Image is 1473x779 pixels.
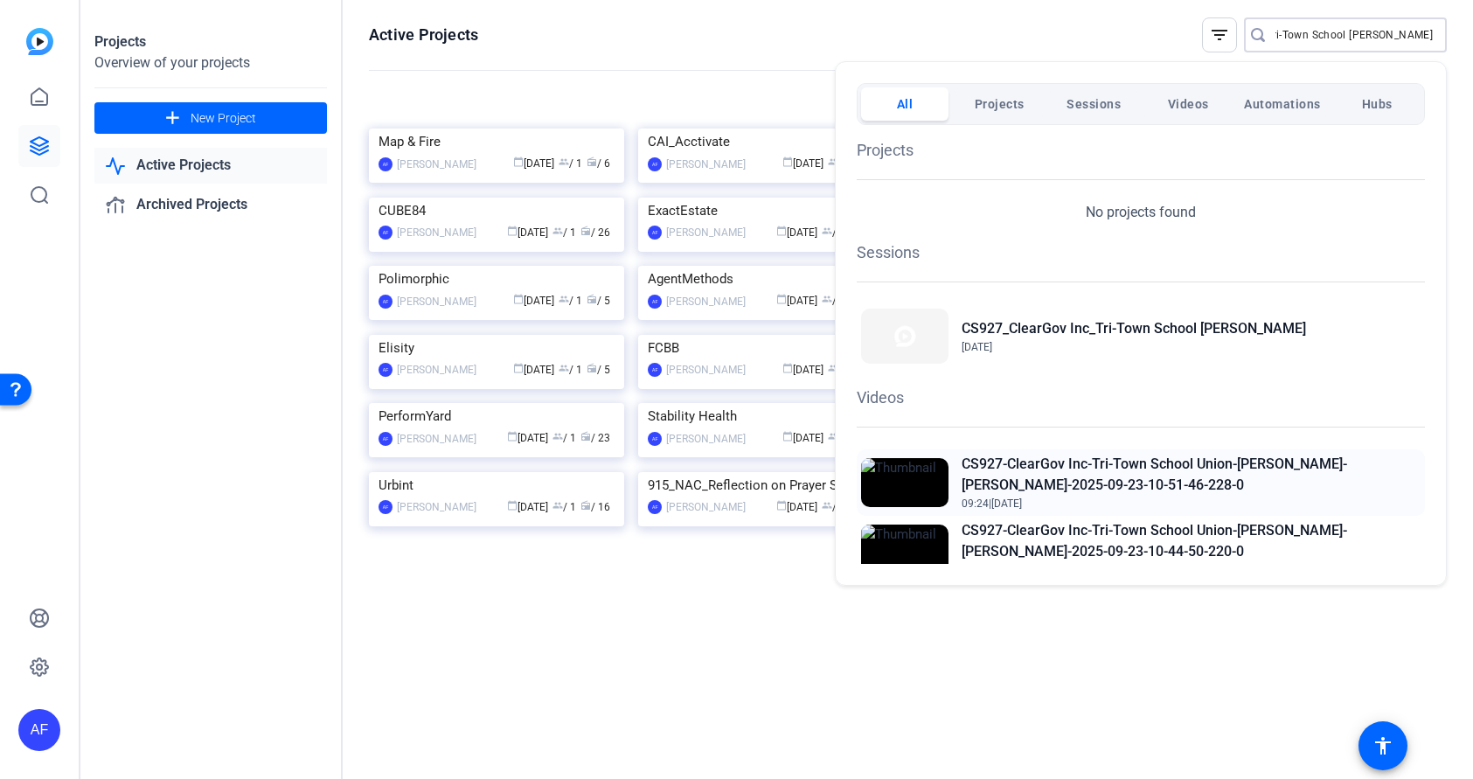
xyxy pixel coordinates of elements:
h2: CS927-ClearGov Inc-Tri-Town School Union-[PERSON_NAME]-[PERSON_NAME]-2025-09-23-10-44-50-220-0 [962,520,1421,562]
span: Projects [975,88,1025,120]
img: Thumbnail [861,525,948,574]
span: Videos [1168,88,1209,120]
img: Thumbnail [861,458,948,507]
span: | [989,497,991,510]
h1: Sessions [857,240,1425,264]
span: Hubs [1362,88,1393,120]
p: No projects found [1086,202,1196,223]
span: Automations [1244,88,1321,120]
span: All [897,88,914,120]
h2: CS927-ClearGov Inc-Tri-Town School Union-[PERSON_NAME]-[PERSON_NAME]-2025-09-23-10-51-46-228-0 [962,454,1421,496]
span: [DATE] [962,341,992,353]
span: 09:24 [962,497,989,510]
h1: Projects [857,138,1425,162]
span: [DATE] [991,497,1022,510]
h2: CS927_ClearGov Inc_Tri-Town School [PERSON_NAME] [962,318,1306,339]
h1: Videos [857,386,1425,409]
img: Thumbnail [861,309,948,364]
span: Sessions [1067,88,1121,120]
